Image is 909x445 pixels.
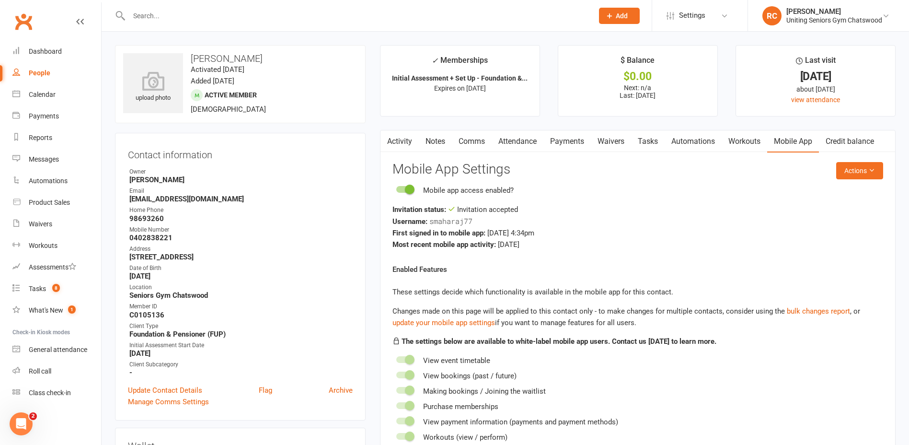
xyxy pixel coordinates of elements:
span: View event timetable [423,356,490,365]
strong: Initial Assessment + Set Up - Foundation &... [392,74,528,82]
a: Calendar [12,84,101,105]
span: Making bookings / Joining the waitlist [423,387,546,396]
a: Activity [380,130,419,152]
div: Owner [129,167,353,176]
a: update your mobile app settings [392,318,495,327]
h3: [PERSON_NAME] [123,53,357,64]
span: Purchase memberships [423,402,498,411]
strong: Seniors Gym Chatswood [129,291,353,300]
div: Reports [29,134,52,141]
div: Assessments [29,263,76,271]
strong: - [129,368,353,377]
a: Payments [12,105,101,127]
a: Workouts [12,235,101,257]
a: Credit balance [819,130,881,152]
strong: 0402838221 [129,234,353,242]
h3: Contact information [128,146,353,160]
div: Product Sales [29,199,70,206]
div: Client Subcategory [129,360,353,369]
div: Mobile app access enabled? [423,185,514,196]
div: What's New [29,306,63,314]
span: Expires on [DATE] [434,84,486,92]
div: Workouts [29,242,58,249]
strong: Most recent mobile app activity: [392,240,496,249]
div: Automations [29,177,68,185]
a: People [12,62,101,84]
a: Reports [12,127,101,149]
div: [DATE] [745,71,886,82]
div: Date of Birth [129,264,353,273]
div: Client Type [129,322,353,331]
div: Uniting Seniors Gym Chatswood [786,16,882,24]
div: [PERSON_NAME] [786,7,882,16]
time: Added [DATE] [191,77,234,85]
a: Waivers [12,213,101,235]
div: about [DATE] [745,84,886,94]
span: View bookings (past / future) [423,372,517,380]
span: 1 [68,305,76,314]
a: Workouts [722,130,767,152]
strong: 98693260 [129,214,353,223]
iframe: Intercom live chat [10,412,33,435]
span: smaharaj77 [429,216,472,226]
p: These settings decide which functionality is available in the mobile app for this contact. [392,286,883,298]
label: Enabled Features [392,264,447,275]
div: Messages [29,155,59,163]
strong: [STREET_ADDRESS] [129,253,353,261]
div: Initial Assessment Start Date [129,341,353,350]
a: bulk changes report [787,307,850,316]
input: Search... [126,9,587,23]
div: Changes made on this page will be applied to this contact only - to make changes for multiple con... [392,305,883,328]
a: Dashboard [12,41,101,62]
h3: Mobile App Settings [392,162,883,177]
a: Roll call [12,361,101,382]
div: Tasks [29,285,46,293]
div: Invitation accepted [392,204,883,215]
a: Manage Comms Settings [128,396,209,408]
span: Add [616,12,628,20]
a: Payments [543,130,591,152]
a: Clubworx [12,10,35,34]
a: Attendance [492,130,543,152]
span: Settings [679,5,705,26]
a: Notes [419,130,452,152]
strong: [DATE] [129,272,353,281]
strong: [DATE] [129,349,353,358]
a: What's New1 [12,300,101,321]
a: Archive [329,385,353,396]
strong: [PERSON_NAME] [129,176,353,184]
div: RC [762,6,782,25]
time: Activated [DATE] [191,65,244,74]
div: People [29,69,50,77]
button: Add [599,8,640,24]
div: Roll call [29,367,51,375]
span: Workouts (view / perform) [423,433,507,442]
div: Payments [29,112,59,120]
strong: [EMAIL_ADDRESS][DOMAIN_NAME] [129,195,353,203]
a: view attendance [791,96,840,104]
div: Memberships [432,54,488,72]
span: 2 [29,412,37,420]
a: Update Contact Details [128,385,202,396]
div: Home Phone [129,206,353,215]
a: Assessments [12,257,101,278]
div: General attendance [29,346,87,353]
div: Address [129,245,353,254]
div: upload photo [123,71,183,103]
span: [DATE] [498,240,519,249]
div: Email [129,187,353,196]
a: General attendance kiosk mode [12,339,101,361]
div: Waivers [29,220,52,228]
div: Member ID [129,302,353,311]
div: Dashboard [29,47,62,55]
i: ✓ [432,56,438,65]
a: Flag [259,385,272,396]
strong: C0105136 [129,311,353,319]
strong: Foundation & Pensioner (FUP) [129,330,353,339]
strong: The settings below are available to white-label mobile app users. Contact us [DATE] to learn more. [402,337,716,346]
p: Next: n/a Last: [DATE] [567,84,709,99]
a: Automations [12,170,101,192]
a: Product Sales [12,192,101,213]
div: $0.00 [567,71,709,82]
a: Class kiosk mode [12,382,101,404]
